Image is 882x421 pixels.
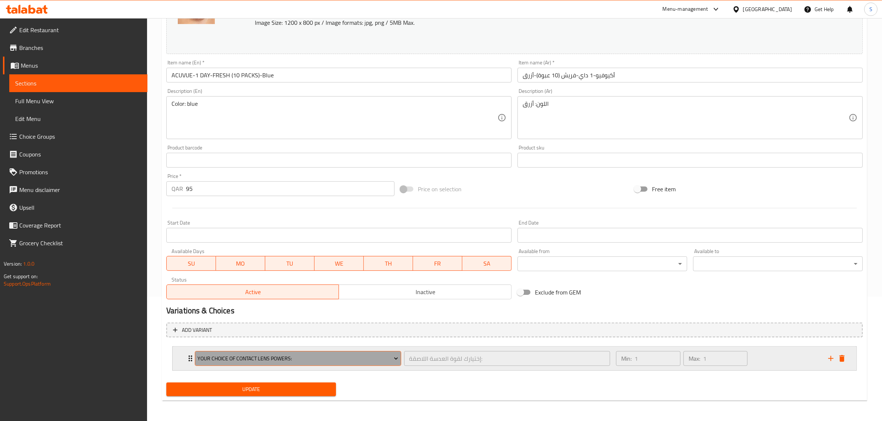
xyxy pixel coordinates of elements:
textarea: اللون: أزرق [523,100,849,135]
div: Menu-management [663,5,708,14]
span: Update [172,385,330,394]
a: Edit Menu [9,110,147,128]
button: TH [364,256,413,271]
button: delete [836,353,848,364]
span: Get support on: [4,272,38,281]
input: Please enter product sku [517,153,863,168]
a: Menu disclaimer [3,181,147,199]
span: Menus [21,61,142,70]
input: Please enter price [186,181,395,196]
button: SA [462,256,512,271]
span: S [869,5,872,13]
a: Sections [9,74,147,92]
input: Enter name En [166,68,512,82]
span: MO [219,258,262,269]
button: MO [216,256,265,271]
input: Enter name Ar [517,68,863,82]
button: FR [413,256,462,271]
h2: Variations & Choices [166,305,863,316]
span: Exclude from GEM [535,288,581,297]
a: Branches [3,39,147,57]
span: Free item [652,185,676,193]
span: Price on selection [418,185,462,193]
button: add [825,353,836,364]
span: Active [170,287,336,297]
button: WE [314,256,364,271]
a: Full Menu View [9,92,147,110]
button: Your Choice Of Contact Lens Powers: [195,351,401,366]
a: Choice Groups [3,128,147,145]
span: SU [170,258,213,269]
span: SA [465,258,509,269]
span: Full Menu View [15,97,142,105]
a: Menus [3,57,147,74]
span: Menu disclaimer [19,185,142,194]
span: Branches [19,43,142,52]
span: Version: [4,259,22,269]
span: Coverage Report [19,221,142,230]
span: Upsell [19,203,142,212]
span: Edit Restaurant [19,26,142,34]
div: [GEOGRAPHIC_DATA] [743,5,792,13]
a: Support.OpsPlatform [4,279,51,289]
span: Grocery Checklist [19,239,142,247]
a: Coverage Report [3,216,147,234]
button: Add variant [166,323,863,338]
span: Choice Groups [19,132,142,141]
button: SU [166,256,216,271]
span: Edit Menu [15,114,142,123]
a: Coupons [3,145,147,163]
span: Inactive [342,287,509,297]
button: Inactive [339,284,512,299]
span: FR [416,258,459,269]
a: Edit Restaurant [3,21,147,39]
div: ​ [517,256,687,271]
div: ​ [693,256,863,271]
a: Grocery Checklist [3,234,147,252]
span: Promotions [19,168,142,176]
div: Expand [173,347,856,370]
span: WE [317,258,361,269]
li: Expand [166,343,863,374]
span: TH [367,258,410,269]
button: Update [166,383,336,396]
span: Coupons [19,150,142,159]
p: QAR [172,184,183,193]
span: TU [268,258,312,269]
span: 1.0.0 [23,259,34,269]
button: Active [166,284,339,299]
a: Promotions [3,163,147,181]
p: Image Size: 1200 x 800 px / Image formats: jpg, png / 5MB Max. [252,18,757,27]
p: Max: [689,354,700,363]
span: Sections [15,79,142,88]
button: TU [265,256,314,271]
span: Add variant [182,326,212,335]
p: Min: [621,354,632,363]
input: Please enter product barcode [166,153,512,168]
span: Your Choice Of Contact Lens Powers: [197,354,398,363]
textarea: Color: blue [172,100,497,135]
a: Upsell [3,199,147,216]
